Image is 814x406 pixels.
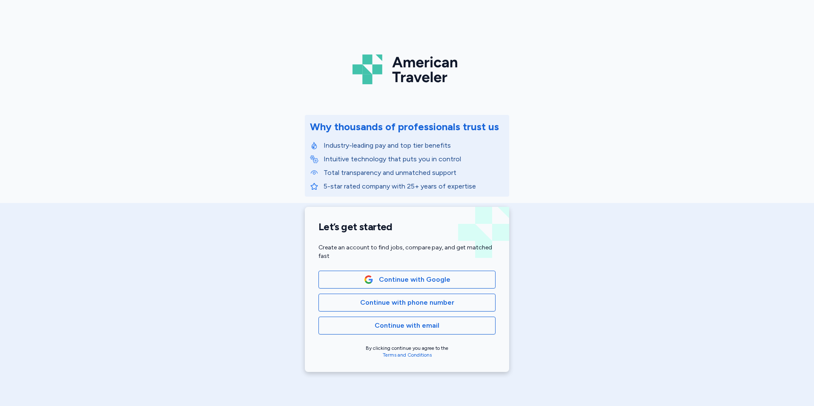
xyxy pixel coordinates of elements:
[353,51,461,88] img: Logo
[324,154,504,164] p: Intuitive technology that puts you in control
[375,320,439,331] span: Continue with email
[318,243,496,260] div: Create an account to find jobs, compare pay, and get matched fast
[360,297,454,308] span: Continue with phone number
[318,345,496,358] div: By clicking continue you agree to the
[318,294,496,312] button: Continue with phone number
[318,220,496,233] h1: Let’s get started
[324,181,504,192] p: 5-star rated company with 25+ years of expertise
[379,274,450,285] span: Continue with Google
[383,352,432,358] a: Terms and Conditions
[318,317,496,335] button: Continue with email
[324,140,504,151] p: Industry-leading pay and top tier benefits
[324,168,504,178] p: Total transparency and unmatched support
[310,120,499,134] div: Why thousands of professionals trust us
[318,271,496,289] button: Google LogoContinue with Google
[364,275,373,284] img: Google Logo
